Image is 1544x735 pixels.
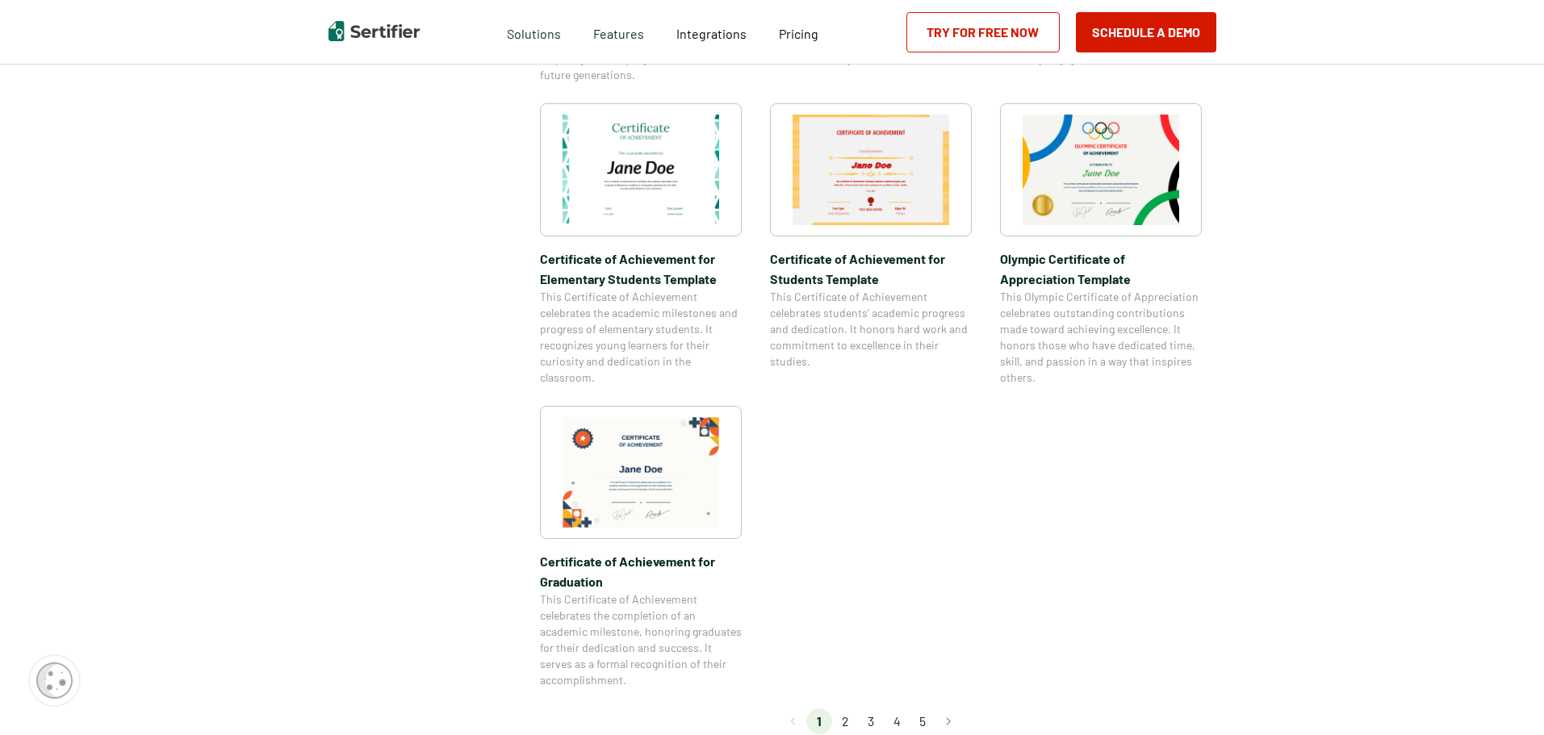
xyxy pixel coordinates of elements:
[563,115,719,225] img: Certificate of Achievement for Elementary Students Template
[832,708,858,734] li: page 2
[884,708,910,734] li: page 4
[806,708,832,734] li: page 1
[793,115,949,225] img: Certificate of Achievement for Students Template
[507,22,561,42] span: Solutions
[563,417,719,528] img: Certificate of Achievement for Graduation
[540,551,742,591] span: Certificate of Achievement for Graduation
[540,289,742,386] span: This Certificate of Achievement celebrates the academic milestones and progress of elementary stu...
[540,406,742,688] a: Certificate of Achievement for GraduationCertificate of Achievement for GraduationThis Certificat...
[1023,115,1179,225] img: Olympic Certificate of Appreciation​ Template
[36,662,73,699] img: Cookie Popup Icon
[1076,12,1216,52] button: Schedule a Demo
[779,26,818,41] span: Pricing
[770,248,972,289] span: Certificate of Achievement for Students Template
[328,21,420,41] img: Sertifier | Digital Credentialing Platform
[540,248,742,289] span: Certificate of Achievement for Elementary Students Template
[779,22,818,42] a: Pricing
[780,708,806,734] button: Go to previous page
[858,708,884,734] li: page 3
[676,22,747,42] a: Integrations
[1000,248,1202,289] span: Olympic Certificate of Appreciation​ Template
[1000,103,1202,386] a: Olympic Certificate of Appreciation​ TemplateOlympic Certificate of Appreciation​ TemplateThis Ol...
[1463,658,1544,735] iframe: Chat Widget
[540,103,742,386] a: Certificate of Achievement for Elementary Students TemplateCertificate of Achievement for Element...
[540,591,742,688] span: This Certificate of Achievement celebrates the completion of an academic milestone, honoring grad...
[935,708,961,734] button: Go to next page
[593,22,644,42] span: Features
[906,12,1060,52] a: Try for Free Now
[676,26,747,41] span: Integrations
[770,103,972,386] a: Certificate of Achievement for Students TemplateCertificate of Achievement for Students TemplateT...
[910,708,935,734] li: page 5
[1000,289,1202,386] span: This Olympic Certificate of Appreciation celebrates outstanding contributions made toward achievi...
[770,289,972,370] span: This Certificate of Achievement celebrates students’ academic progress and dedication. It honors ...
